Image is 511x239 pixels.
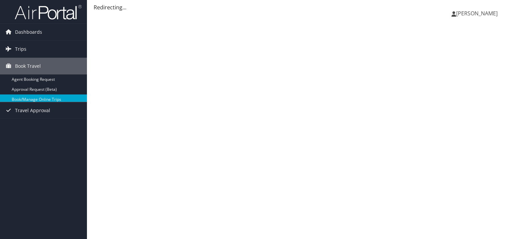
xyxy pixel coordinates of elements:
[15,4,82,20] img: airportal-logo.png
[94,3,504,11] div: Redirecting...
[451,3,504,23] a: [PERSON_NAME]
[15,41,26,57] span: Trips
[456,10,498,17] span: [PERSON_NAME]
[15,58,41,74] span: Book Travel
[15,24,42,40] span: Dashboards
[15,102,50,119] span: Travel Approval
